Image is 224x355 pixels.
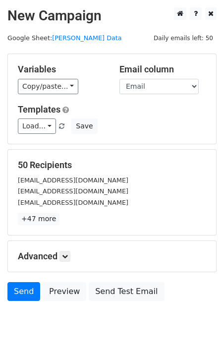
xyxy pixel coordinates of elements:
[7,282,40,301] a: Send
[18,187,128,195] small: [EMAIL_ADDRESS][DOMAIN_NAME]
[52,34,121,42] a: [PERSON_NAME] Data
[18,177,128,184] small: [EMAIL_ADDRESS][DOMAIN_NAME]
[119,64,206,75] h5: Email column
[89,282,164,301] a: Send Test Email
[150,33,217,44] span: Daily emails left: 50
[18,118,56,134] a: Load...
[18,199,128,206] small: [EMAIL_ADDRESS][DOMAIN_NAME]
[43,282,86,301] a: Preview
[7,7,217,24] h2: New Campaign
[71,118,97,134] button: Save
[18,104,60,115] a: Templates
[7,34,122,42] small: Google Sheet:
[18,160,206,171] h5: 50 Recipients
[18,64,105,75] h5: Variables
[18,213,59,225] a: +47 more
[18,251,206,262] h5: Advanced
[150,34,217,42] a: Daily emails left: 50
[18,79,78,94] a: Copy/paste...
